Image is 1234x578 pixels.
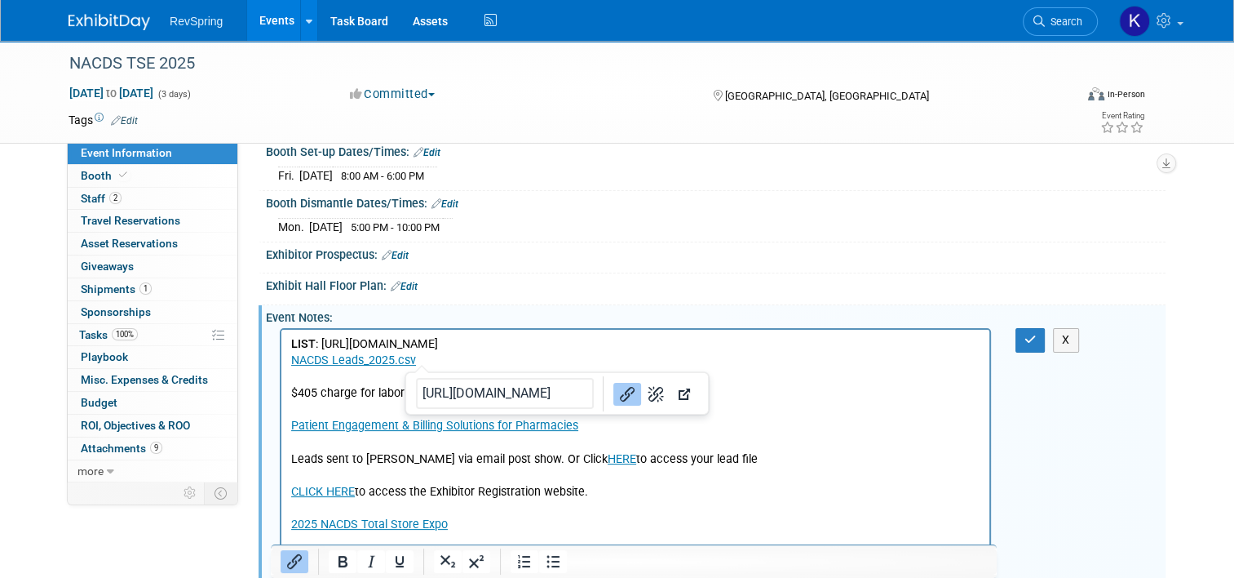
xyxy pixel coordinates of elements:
[431,198,458,210] a: Edit
[81,214,180,227] span: Travel Reservations
[511,550,538,573] button: Numbered list
[68,278,237,300] a: Shipments1
[81,442,162,455] span: Attachments
[157,89,191,100] span: (3 days)
[81,237,178,250] span: Asset Reservations
[170,15,223,28] span: RevSpring
[278,167,299,185] td: Fri.
[81,260,134,273] span: Giveaways
[670,383,698,406] button: Open link
[462,550,490,573] button: Superscript
[986,85,1145,109] div: Event Format
[1045,16,1082,28] span: Search
[309,219,343,236] td: [DATE]
[81,305,151,318] span: Sponsorships
[68,369,237,391] a: Misc. Expenses & Credits
[104,87,119,100] span: to
[205,482,238,504] td: Toggle Event Tabs
[1119,6,1150,37] img: Kelsey Culver
[613,383,641,406] button: Link
[81,192,122,205] span: Staff
[414,147,440,158] a: Edit
[68,415,237,437] a: ROI, Objectives & ROO
[278,219,309,236] td: Mon.
[299,167,333,185] td: [DATE]
[1100,112,1144,120] div: Event Rating
[139,282,152,295] span: 1
[416,378,594,409] input: Link
[341,170,424,182] span: 8:00 AM - 6:00 PM
[176,482,205,504] td: Personalize Event Tab Strip
[266,242,1165,264] div: Exhibitor Prospectus:
[69,86,154,100] span: [DATE] [DATE]
[64,49,1054,78] div: NACDS TSE 2025
[81,169,130,182] span: Booth
[79,328,138,341] span: Tasks
[68,301,237,323] a: Sponsorships
[81,396,117,409] span: Budget
[266,305,1165,326] div: Event Notes:
[69,112,138,128] td: Tags
[351,221,440,233] span: 5:00 PM - 10:00 PM
[77,465,104,478] span: more
[68,346,237,368] a: Playbook
[119,171,127,180] i: Booth reservation complete
[642,383,670,406] button: Remove link
[281,550,308,573] button: Insert/edit link
[68,210,237,232] a: Travel Reservations
[111,115,138,127] a: Edit
[68,142,237,164] a: Event Information
[81,373,208,386] span: Misc. Expenses & Credits
[266,140,1165,161] div: Booth Set-up Dates/Times:
[266,273,1165,295] div: Exhibit Hall Floor Plan:
[1107,88,1145,100] div: In-Person
[1088,87,1104,100] img: Format-Inperson.png
[1023,7,1098,36] a: Search
[266,191,1165,212] div: Booth Dismantle Dates/Times:
[81,419,190,432] span: ROI, Objectives & ROO
[81,350,128,363] span: Playbook
[329,550,356,573] button: Bold
[386,550,414,573] button: Underline
[725,90,929,102] span: [GEOGRAPHIC_DATA], [GEOGRAPHIC_DATA]
[68,324,237,346] a: Tasks100%
[112,328,138,340] span: 100%
[344,86,441,103] button: Committed
[1053,328,1079,352] button: X
[434,550,462,573] button: Subscript
[382,250,409,261] a: Edit
[68,233,237,255] a: Asset Reservations
[68,438,237,460] a: Attachments9
[68,460,237,482] a: more
[391,281,418,292] a: Edit
[81,146,172,159] span: Event Information
[68,188,237,210] a: Staff2
[69,14,150,30] img: ExhibitDay
[357,550,385,573] button: Italic
[150,442,162,454] span: 9
[109,192,122,204] span: 2
[68,392,237,414] a: Budget
[68,256,237,278] a: Giveaways
[81,282,152,296] span: Shipments
[68,165,237,187] a: Booth
[539,550,567,573] button: Bullet list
